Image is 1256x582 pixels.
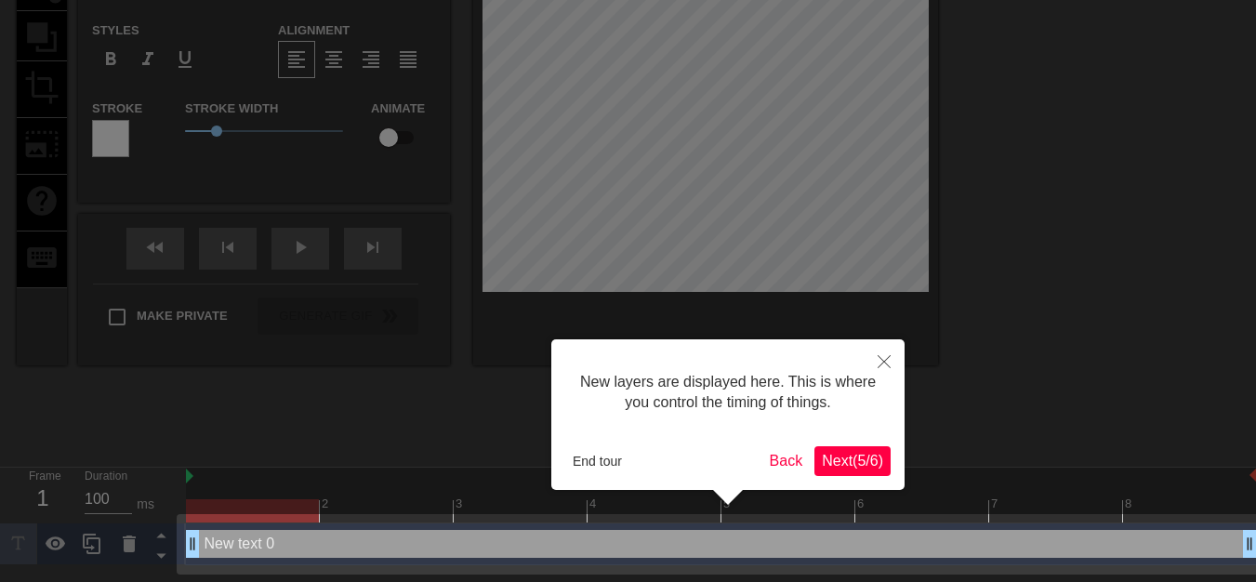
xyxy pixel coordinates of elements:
[565,353,891,432] div: New layers are displayed here. This is where you control the timing of things.
[814,446,891,476] button: Next
[864,339,905,382] button: Close
[565,447,629,475] button: End tour
[762,446,811,476] button: Back
[822,453,883,469] span: Next ( 5 / 6 )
